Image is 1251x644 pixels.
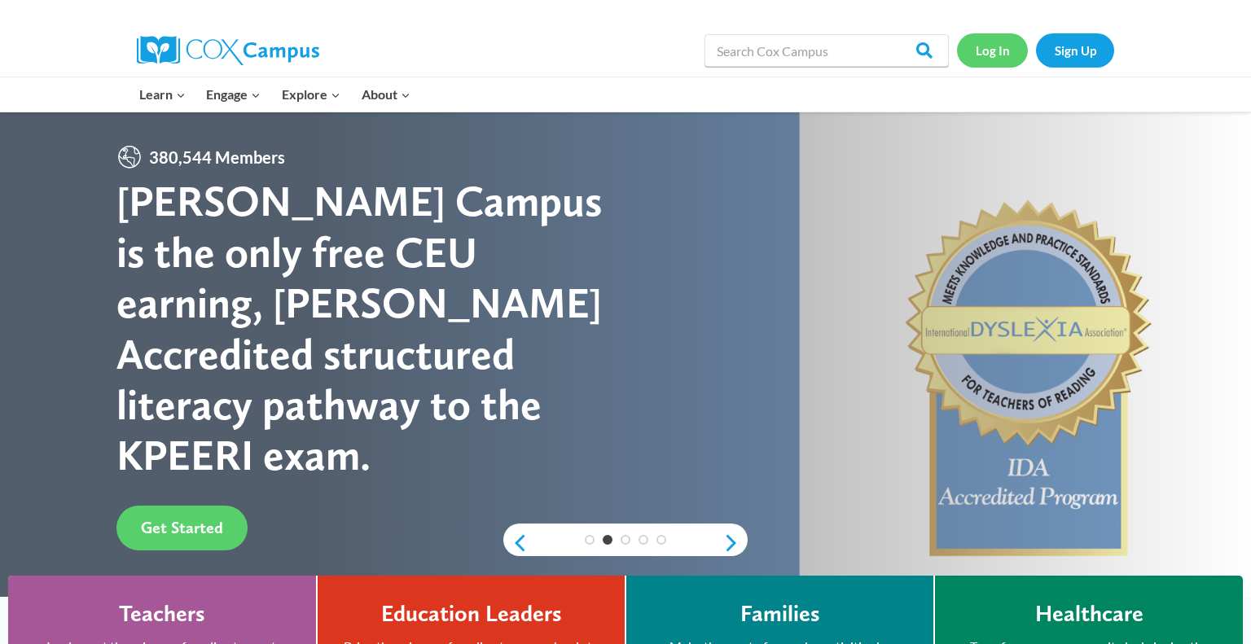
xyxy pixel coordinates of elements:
h4: Education Leaders [381,600,562,628]
div: content slider buttons [503,527,748,559]
button: Child menu of Learn [129,77,196,112]
a: Sign Up [1036,33,1114,67]
button: Child menu of Engage [196,77,272,112]
a: 4 [639,535,648,545]
a: previous [503,533,528,553]
span: Get Started [141,518,223,537]
a: next [723,533,748,553]
a: 2 [603,535,612,545]
span: 380,544 Members [143,144,292,170]
nav: Primary Navigation [129,77,420,112]
img: Cox Campus [137,36,319,65]
a: 3 [621,535,630,545]
a: Log In [957,33,1028,67]
a: 5 [656,535,666,545]
nav: Secondary Navigation [957,33,1114,67]
a: Get Started [116,506,248,550]
h4: Teachers [119,600,205,628]
h4: Families [740,600,820,628]
input: Search Cox Campus [705,34,949,67]
h4: Healthcare [1035,600,1143,628]
a: 1 [585,535,595,545]
button: Child menu of Explore [271,77,351,112]
div: [PERSON_NAME] Campus is the only free CEU earning, [PERSON_NAME] Accredited structured literacy p... [116,176,625,480]
button: Child menu of About [351,77,421,112]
